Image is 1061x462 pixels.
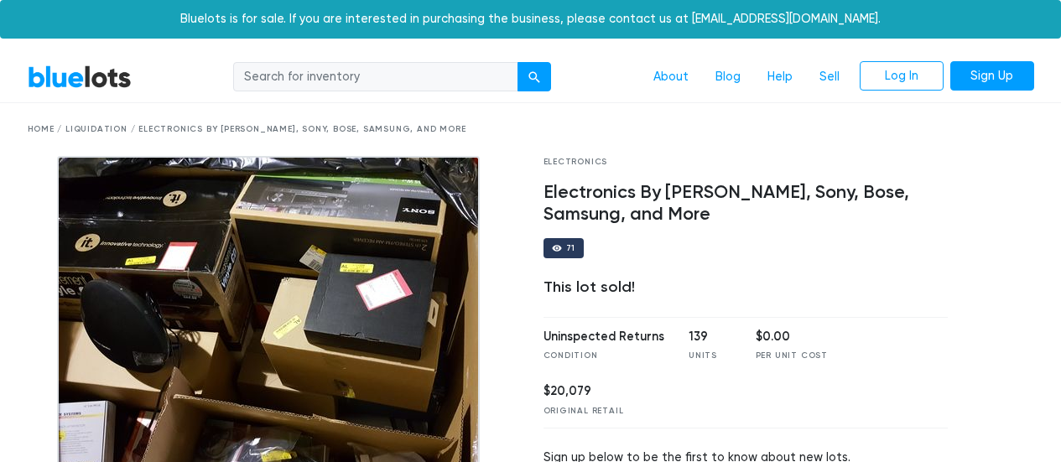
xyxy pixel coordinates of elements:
[544,278,949,297] div: This lot sold!
[806,61,853,93] a: Sell
[28,65,132,89] a: BlueLots
[566,244,576,252] div: 71
[950,61,1034,91] a: Sign Up
[28,123,1034,136] div: Home / Liquidation / Electronics By [PERSON_NAME], Sony, Bose, Samsung, and More
[754,61,806,93] a: Help
[544,156,949,169] div: Electronics
[689,350,731,362] div: Units
[544,328,664,346] div: Uninspected Returns
[640,61,702,93] a: About
[544,382,624,401] div: $20,079
[756,328,828,346] div: $0.00
[756,350,828,362] div: Per Unit Cost
[544,182,949,226] h4: Electronics By [PERSON_NAME], Sony, Bose, Samsung, and More
[689,328,731,346] div: 139
[860,61,944,91] a: Log In
[544,405,624,418] div: Original Retail
[702,61,754,93] a: Blog
[233,62,518,92] input: Search for inventory
[544,350,664,362] div: Condition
